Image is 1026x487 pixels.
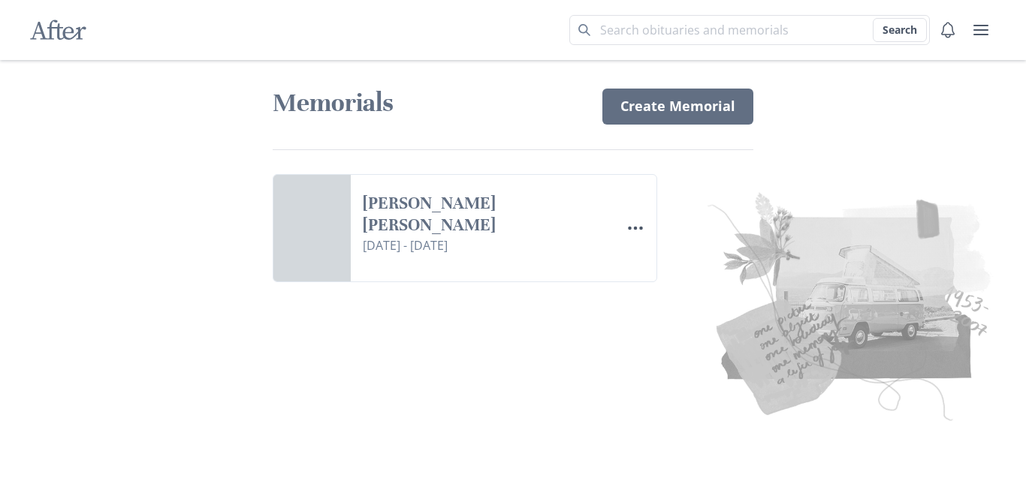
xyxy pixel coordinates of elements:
[966,15,996,45] button: user menu
[273,87,584,119] h1: Memorials
[487,182,1000,426] img: Collage of old pictures and notes
[933,15,963,45] button: Notifications
[873,18,927,42] button: Search
[569,15,930,45] input: Search term
[363,193,608,236] a: [PERSON_NAME] [PERSON_NAME]
[620,213,650,243] button: Options
[602,89,753,125] a: Create Memorial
